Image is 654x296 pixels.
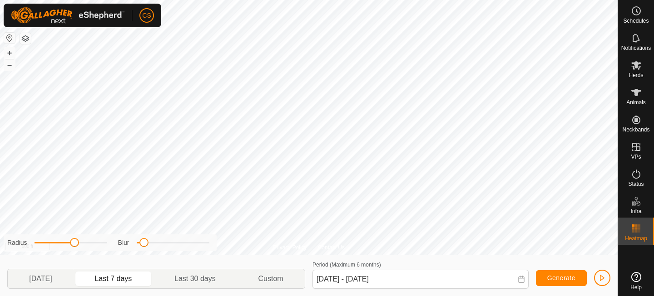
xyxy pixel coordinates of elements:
span: Infra [630,209,641,214]
span: Last 7 days [94,273,132,284]
button: Reset Map [4,33,15,44]
span: Generate [547,274,575,281]
a: Help [618,268,654,294]
span: Custom [258,273,283,284]
span: Neckbands [622,127,649,132]
span: VPs [631,154,641,160]
img: Gallagher Logo [11,7,124,24]
span: Schedules [623,18,649,24]
span: Last 30 days [174,273,216,284]
label: Radius [7,238,27,247]
button: Generate [536,270,587,286]
a: Privacy Policy [273,243,307,252]
span: CS [142,11,151,20]
button: + [4,48,15,58]
span: Animals [626,100,646,105]
span: [DATE] [29,273,52,284]
label: Blur [118,238,129,247]
button: Map Layers [20,33,31,44]
a: Contact Us [318,243,345,252]
span: Help [630,285,642,290]
button: – [4,59,15,70]
span: Status [628,181,644,187]
span: Herds [629,73,643,78]
label: Period (Maximum 6 months) [312,262,381,268]
span: Heatmap [625,236,647,241]
span: Notifications [621,45,651,51]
